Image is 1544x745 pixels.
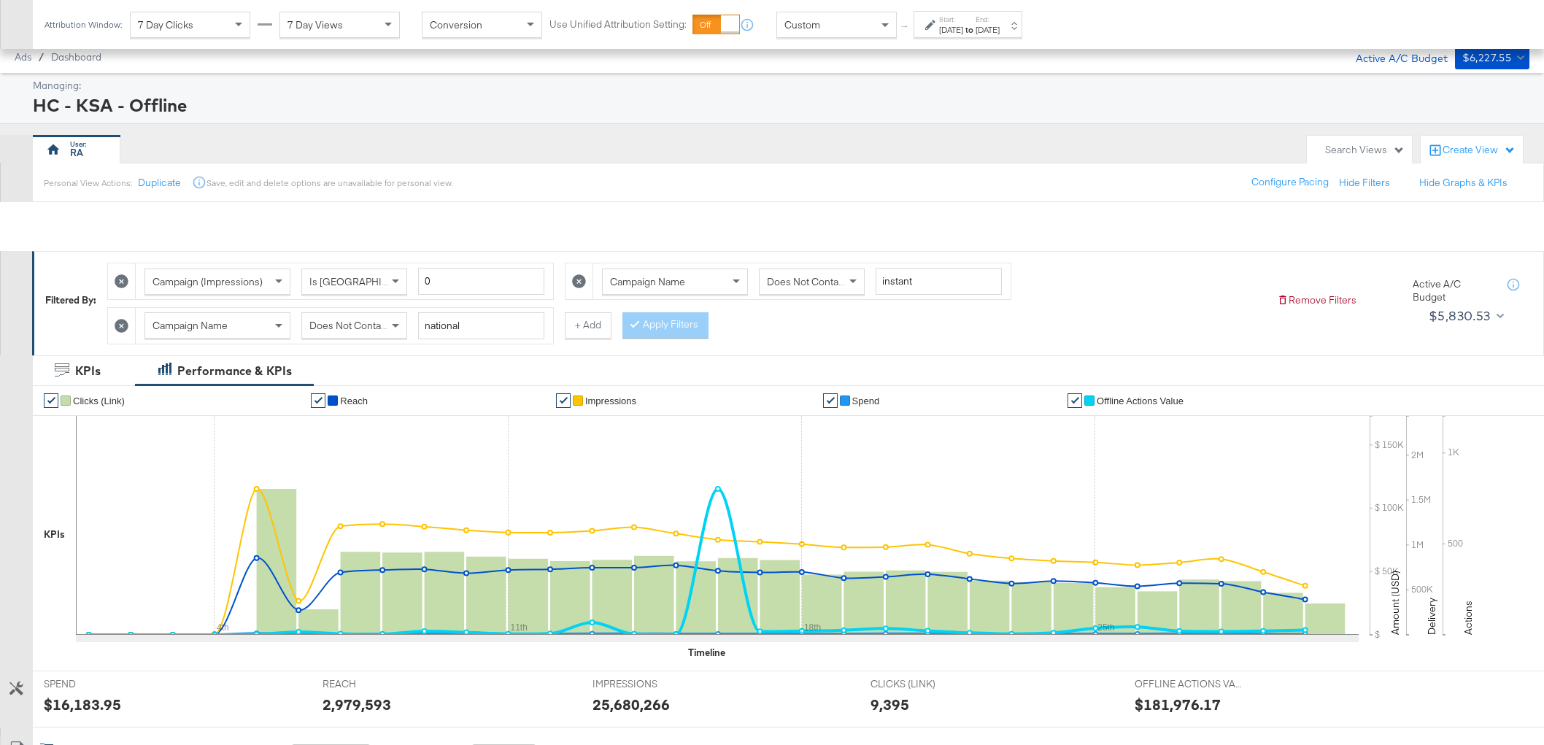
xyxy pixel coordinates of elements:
[939,15,963,24] label: Start:
[73,395,125,406] span: Clicks (Link)
[1340,46,1448,68] div: Active A/C Budget
[939,24,963,36] div: [DATE]
[138,176,181,190] button: Duplicate
[1455,46,1529,69] button: $6,227.55
[976,24,1000,36] div: [DATE]
[876,268,1002,295] input: Enter a search term
[33,93,1526,117] div: HC - KSA - Offline
[31,51,51,63] span: /
[565,312,611,339] button: + Add
[44,528,65,541] div: KPIs
[767,275,846,288] span: Does Not Contain
[309,275,421,288] span: Is [GEOGRAPHIC_DATA]
[75,363,101,379] div: KPIs
[556,393,571,408] a: ✔
[33,79,1526,93] div: Managing:
[51,51,101,63] a: Dashboard
[44,177,132,189] div: Personal View Actions:
[1413,277,1493,304] div: Active A/C Budget
[549,18,687,31] label: Use Unified Attribution Setting:
[592,677,702,691] span: IMPRESSIONS
[1419,176,1508,190] button: Hide Graphs & KPIs
[287,18,343,31] span: 7 Day Views
[898,25,912,30] span: ↑
[153,319,228,332] span: Campaign Name
[70,146,83,160] div: RA
[1389,571,1402,635] text: Amount (USD)
[1339,176,1390,190] button: Hide Filters
[976,15,1000,24] label: End:
[177,363,292,379] div: Performance & KPIs
[1277,293,1356,307] button: Remove Filters
[45,293,96,307] div: Filtered By:
[44,393,58,408] a: ✔
[610,275,685,288] span: Campaign Name
[309,319,389,332] span: Does Not Contain
[138,18,193,31] span: 7 Day Clicks
[323,677,432,691] span: REACH
[1135,677,1244,691] span: OFFLINE ACTIONS VALUE
[44,677,153,691] span: SPEND
[1443,143,1516,158] div: Create View
[823,393,838,408] a: ✔
[963,24,976,35] strong: to
[1462,601,1475,635] text: Actions
[1135,694,1221,715] div: $181,976.17
[1423,304,1507,328] button: $5,830.53
[44,694,121,715] div: $16,183.95
[592,694,670,715] div: 25,680,266
[871,694,909,715] div: 9,395
[44,20,123,30] div: Attribution Window:
[1429,305,1491,327] div: $5,830.53
[1068,393,1082,408] a: ✔
[1097,395,1184,406] span: Offline Actions Value
[153,275,263,288] span: Campaign (Impressions)
[1325,143,1405,157] div: Search Views
[852,395,880,406] span: Spend
[430,18,482,31] span: Conversion
[1241,169,1339,196] button: Configure Pacing
[323,694,391,715] div: 2,979,593
[1462,49,1512,67] div: $6,227.55
[311,393,325,408] a: ✔
[585,395,636,406] span: Impressions
[15,51,31,63] span: Ads
[1425,598,1438,635] text: Delivery
[784,18,820,31] span: Custom
[206,177,452,189] div: Save, edit and delete options are unavailable for personal view.
[871,677,980,691] span: CLICKS (LINK)
[418,268,544,295] input: Enter a number
[688,646,725,660] div: Timeline
[418,312,544,339] input: Enter a search term
[340,395,368,406] span: Reach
